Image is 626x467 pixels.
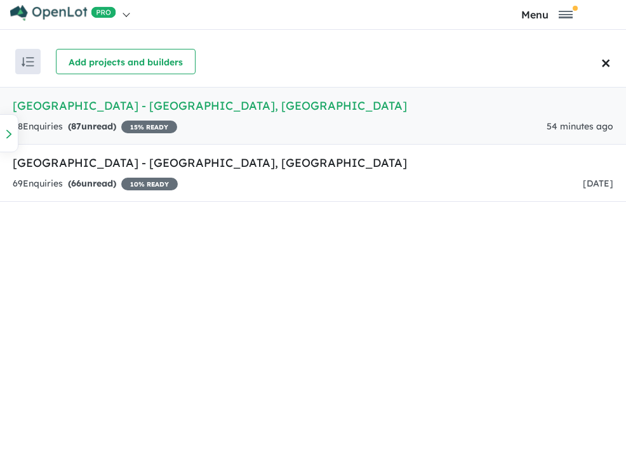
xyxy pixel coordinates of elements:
img: sort.svg [22,57,34,67]
div: 69 Enquir ies [13,176,178,192]
span: 15 % READY [121,121,177,133]
span: 66 [71,178,81,189]
span: × [601,46,611,78]
strong: ( unread) [68,121,116,132]
span: [DATE] [583,178,613,189]
h5: [GEOGRAPHIC_DATA] - [GEOGRAPHIC_DATA] , [GEOGRAPHIC_DATA] [13,154,613,171]
div: 88 Enquir ies [13,119,177,135]
span: 10 % READY [121,178,178,190]
button: Close [597,36,626,87]
strong: ( unread) [68,178,116,189]
button: Toggle navigation [471,8,623,20]
button: Add projects and builders [56,49,196,74]
img: Openlot PRO Logo White [10,5,116,21]
span: 54 minutes ago [547,121,613,132]
span: 87 [71,121,81,132]
h5: [GEOGRAPHIC_DATA] - [GEOGRAPHIC_DATA] , [GEOGRAPHIC_DATA] [13,97,613,114]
